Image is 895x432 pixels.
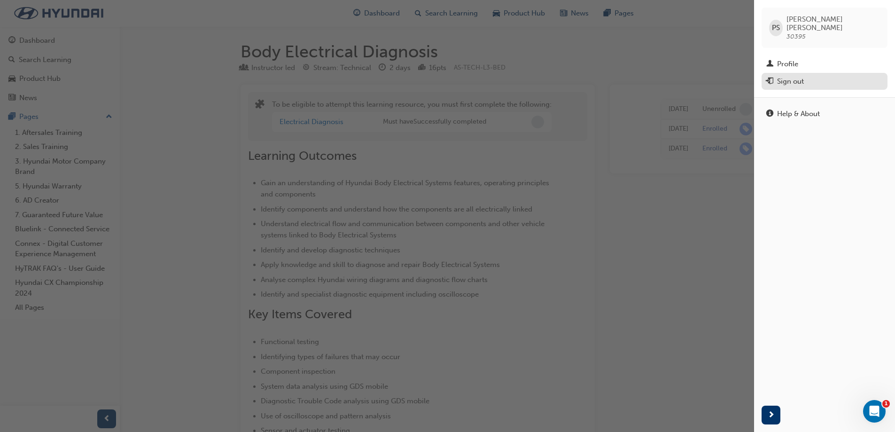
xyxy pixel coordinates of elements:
span: [PERSON_NAME] [PERSON_NAME] [786,15,880,32]
div: Help & About [777,109,820,119]
span: next-icon [768,409,775,421]
a: Profile [762,55,887,73]
span: 30395 [786,32,806,40]
span: exit-icon [766,78,773,86]
span: info-icon [766,110,773,118]
a: Help & About [762,105,887,123]
span: man-icon [766,60,773,69]
button: Sign out [762,73,887,90]
span: PS [772,23,780,33]
div: Profile [777,59,798,70]
span: 1 [882,400,890,408]
div: Sign out [777,76,804,87]
iframe: Intercom live chat [863,400,886,423]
